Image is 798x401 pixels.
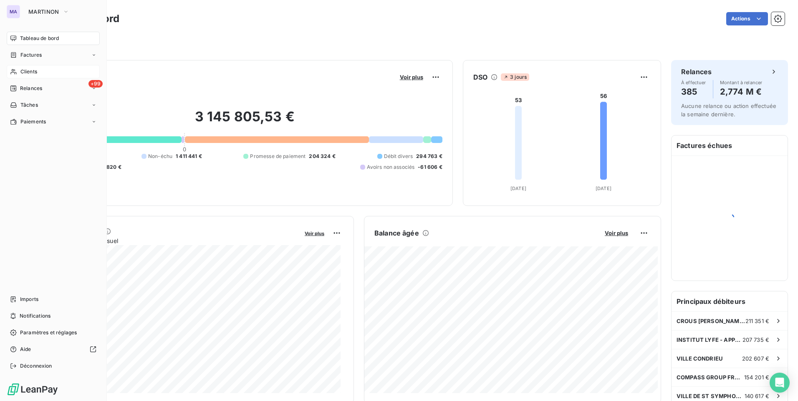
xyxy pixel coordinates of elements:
span: Paiements [20,118,46,125]
span: Montant à relancer [720,80,763,85]
h6: DSO [473,72,487,82]
img: Logo LeanPay [7,383,58,396]
span: 154 201 € [744,374,769,381]
button: Voir plus [302,229,327,237]
h6: Principaux débiteurs [672,291,788,311]
button: Voir plus [397,73,426,81]
span: Voir plus [400,74,423,80]
h6: Factures échues [672,135,788,155]
span: Notifications [20,312,51,320]
h2: 3 145 805,53 € [47,108,442,133]
span: +99 [88,80,103,88]
span: Aide [20,346,31,353]
span: 207 735 € [742,336,769,343]
button: Voir plus [602,229,631,237]
span: Voir plus [605,230,628,236]
a: Aide [7,343,100,356]
span: VILLE CONDRIEU [677,355,723,362]
span: MARTINON [28,8,59,15]
tspan: [DATE] [510,185,526,191]
span: INSTITUT LYFE - APPLICATION [677,336,742,343]
span: Tâches [20,101,38,109]
span: CROUS [PERSON_NAME][GEOGRAPHIC_DATA] [677,318,745,324]
span: Aucune relance ou action effectuée la semaine dernière. [681,103,776,118]
span: 1 411 441 € [176,153,202,160]
span: 140 617 € [745,393,769,399]
span: Imports [20,296,38,303]
span: Paramètres et réglages [20,329,77,336]
span: Débit divers [384,153,413,160]
span: 204 324 € [309,153,335,160]
span: Non-échu [148,153,172,160]
span: Clients [20,68,37,75]
span: 0 [183,146,186,153]
span: Tableau de bord [20,35,59,42]
span: 294 763 € [416,153,442,160]
span: -61 606 € [418,163,442,171]
span: Factures [20,51,42,59]
span: 3 jours [501,73,529,81]
span: Relances [20,85,42,92]
span: Voir plus [305,231,324,236]
tspan: [DATE] [596,185,611,191]
span: COMPASS GROUP FRANCE [677,374,744,381]
h4: 385 [681,85,706,98]
span: 202 607 € [742,355,769,362]
div: MA [7,5,20,18]
h6: Relances [681,67,712,77]
span: Déconnexion [20,362,52,370]
span: 211 351 € [745,318,769,324]
h6: Balance âgée [374,228,419,238]
button: Actions [726,12,768,25]
span: Avoirs non associés [367,163,414,171]
span: VILLE DE ST SYMPHORIEN D'OZON [677,393,745,399]
span: Chiffre d'affaires mensuel [47,236,299,245]
div: Open Intercom Messenger [770,373,790,393]
span: À effectuer [681,80,706,85]
h4: 2,774 M € [720,85,763,98]
span: Promesse de paiement [250,153,306,160]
